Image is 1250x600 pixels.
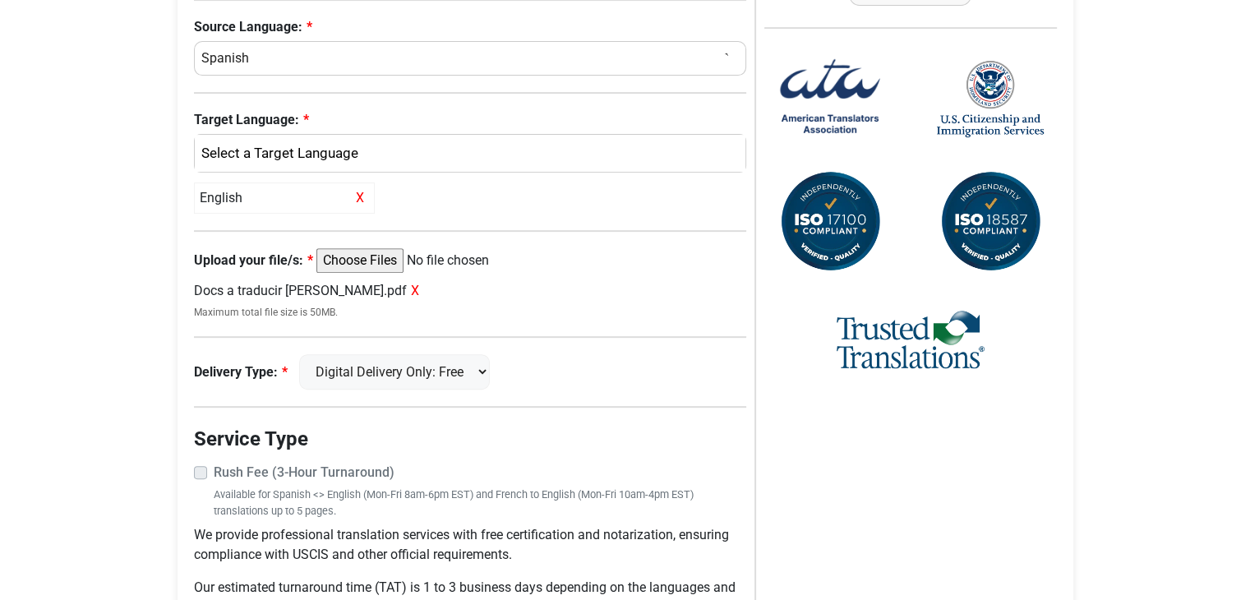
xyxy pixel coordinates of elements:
[194,17,747,37] label: Source Language:
[194,182,375,214] div: English
[411,283,419,298] span: X
[194,362,288,382] label: Delivery Type:
[194,134,747,173] button: English
[777,45,883,152] img: American Translators Association Logo
[352,188,369,208] span: X
[214,487,747,518] small: Available for Spanish <> English (Mon-Fri 8am-6pm EST) and French to English (Mon-Fri 10am-4pm ES...
[194,305,747,320] small: Maximum total file size is 50MB.
[937,168,1044,275] img: ISO 18587 Compliant Certification
[937,59,1044,139] img: United States Citizenship and Immigration Services Logo
[777,168,883,275] img: ISO 17100 Compliant Certification
[194,251,313,270] label: Upload your file/s:
[194,110,747,130] label: Target Language:
[203,143,730,164] div: English
[194,525,747,565] p: We provide professional translation services with free certification and notarization, ensuring c...
[194,281,747,301] div: Docs a traducir [PERSON_NAME].pdf
[214,464,394,480] strong: Rush Fee (3-Hour Turnaround)
[837,308,985,373] img: Trusted Translations Logo
[194,424,747,454] legend: Service Type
